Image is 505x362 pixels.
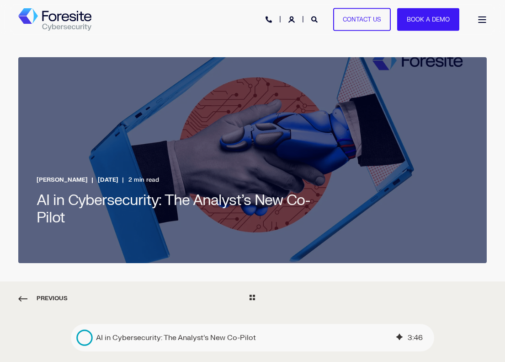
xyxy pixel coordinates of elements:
a: Open Search [311,15,319,23]
img: Foresite logo, a hexagon shape of blues with a directional arrow to the right hand side, and the ... [18,8,91,31]
a: Open Burger Menu [473,12,491,27]
div: Play blog post audio: AI in Cybersecurity: The Analyst’s New Co-Pilot [71,324,434,351]
a: Contact Us [333,8,391,31]
span: AI in Cybersecurity: The Analyst’s New Co-Pilot [37,191,310,227]
a: Previous Page [18,293,68,303]
span: Previous [18,293,68,303]
a: Go Back [250,293,255,303]
a: Login [288,15,297,23]
div: AI in Cybersecurity: The Analyst’s New Co-Pilot [96,332,396,343]
a: [PERSON_NAME] [37,175,88,187]
span: [DATE] [88,175,118,187]
a: Back to Home [18,8,91,31]
div: Play [75,329,94,347]
div: 3 : 46 [408,332,423,343]
a: Book a Demo [397,8,459,31]
div: AI-generated audio [396,332,403,343]
span: 2 min read [118,175,159,187]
